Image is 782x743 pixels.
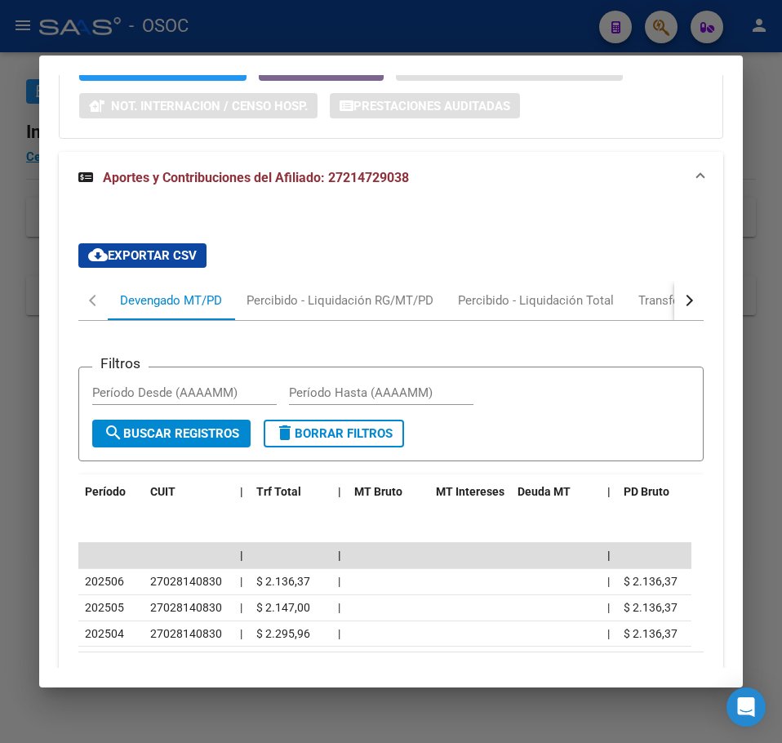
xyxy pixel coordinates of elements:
span: Aportes y Contribuciones del Afiliado: 27214729038 [103,170,409,185]
mat-expansion-panel-header: Aportes y Contribuciones del Afiliado: 27214729038 [59,152,723,204]
datatable-header-cell: | [331,474,348,509]
datatable-header-cell: MT Bruto [348,474,429,509]
div: Percibido - Liquidación RG/MT/PD [247,291,433,309]
h3: Filtros [92,354,149,372]
span: Deuda MT [518,485,571,498]
span: 202506 [85,575,124,588]
mat-icon: cloud_download [88,245,108,265]
span: | [607,601,610,614]
span: | [338,601,340,614]
datatable-header-cell: | [233,474,250,509]
button: Not. Internacion / Censo Hosp. [79,93,318,118]
div: Open Intercom Messenger [726,687,766,727]
datatable-header-cell: Deuda MT [511,474,601,509]
mat-icon: delete [275,423,295,443]
datatable-header-cell: | [601,474,617,509]
datatable-header-cell: MT Intereses [429,474,511,509]
span: | [338,549,341,562]
span: 27028140830 [150,575,222,588]
span: Buscar Registros [104,426,239,441]
span: $ 2.136,37 [256,575,310,588]
span: | [607,575,610,588]
span: Exportar CSV [88,248,197,263]
button: Prestaciones Auditadas [330,93,520,118]
span: MT Intereses [436,485,504,498]
div: Percibido - Liquidación Total [458,291,614,309]
span: | [338,627,340,640]
span: | [607,549,611,562]
span: 27028140830 [150,627,222,640]
span: $ 2.147,00 [256,601,310,614]
span: Prestaciones Auditadas [353,99,510,113]
span: PD Bruto [624,485,669,498]
datatable-header-cell: Trf Total [250,474,331,509]
span: 202505 [85,601,124,614]
span: | [607,627,610,640]
datatable-header-cell: PD Bruto [617,474,699,509]
span: | [240,627,242,640]
span: 202504 [85,627,124,640]
span: Borrar Filtros [275,426,393,441]
span: $ 2.136,37 [624,601,678,614]
mat-icon: search [104,423,123,443]
span: | [338,485,341,498]
span: Trf Total [256,485,301,498]
span: | [240,549,243,562]
span: CUIT [150,485,176,498]
datatable-header-cell: Período [78,474,144,509]
button: Buscar Registros [92,420,251,447]
span: | [240,485,243,498]
span: | [240,601,242,614]
button: Borrar Filtros [264,420,404,447]
span: $ 2.136,37 [624,627,678,640]
span: | [607,485,611,498]
span: 27028140830 [150,601,222,614]
datatable-header-cell: CUIT [144,474,233,509]
span: $ 2.295,96 [256,627,310,640]
span: Not. Internacion / Censo Hosp. [111,99,308,113]
button: Exportar CSV [78,243,207,268]
span: $ 2.136,37 [624,575,678,588]
span: | [240,575,242,588]
div: Devengado MT/PD [120,291,222,309]
span: | [338,575,340,588]
div: Transferencias ARCA [638,291,754,309]
span: MT Bruto [354,485,402,498]
span: Período [85,485,126,498]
